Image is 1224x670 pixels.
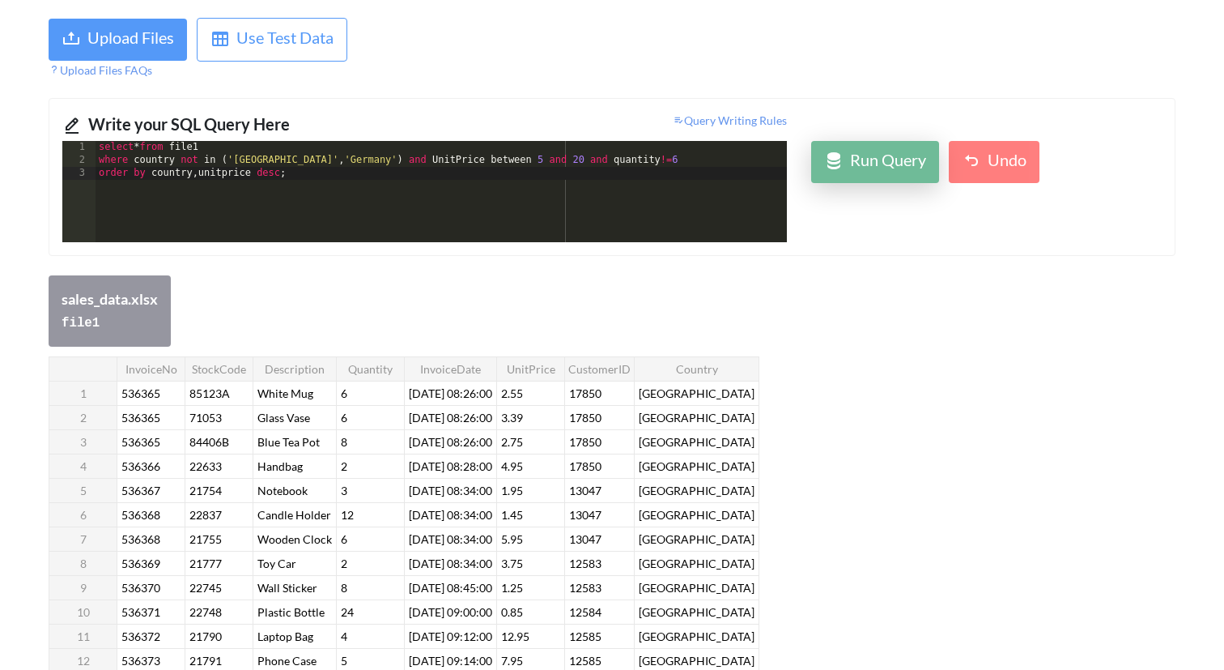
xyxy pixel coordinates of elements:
[406,578,495,598] span: [DATE] 08:45:00
[118,383,164,403] span: 536365
[673,113,787,127] span: Query Writing Rules
[498,408,526,428] span: 3.39
[565,356,635,381] th: CustomerID
[498,529,526,549] span: 5.95
[62,288,158,310] div: sales_data.xlsx
[949,141,1039,183] button: Undo
[338,602,357,622] span: 24
[566,578,605,598] span: 12583
[186,456,225,476] span: 22633
[62,316,100,331] code: file 1
[566,456,605,476] span: 17850
[635,553,758,574] span: [GEOGRAPHIC_DATA]
[406,408,495,428] span: [DATE] 08:26:00
[498,505,526,525] span: 1.45
[254,529,335,549] span: Wooden Clock
[498,626,533,647] span: 12.95
[635,602,758,622] span: [GEOGRAPHIC_DATA]
[498,578,526,598] span: 1.25
[988,147,1026,177] div: Undo
[49,429,117,454] th: 3
[49,405,117,429] th: 2
[254,432,323,452] span: Blue Tea Pot
[118,456,164,476] span: 536366
[253,356,337,381] th: Description
[254,626,317,647] span: Laptop Bag
[185,356,253,381] th: StockCode
[338,456,351,476] span: 2
[406,383,495,403] span: [DATE] 08:26:00
[635,383,758,403] span: [GEOGRAPHIC_DATA]
[566,529,605,549] span: 13047
[406,456,495,476] span: [DATE] 08:28:00
[254,408,313,428] span: Glass Vase
[118,480,164,501] span: 536367
[498,602,526,622] span: 0.85
[186,505,225,525] span: 22837
[186,408,225,428] span: 71053
[635,626,758,647] span: [GEOGRAPHIC_DATA]
[498,456,526,476] span: 4.95
[49,478,117,502] th: 5
[117,356,185,381] th: InvoiceNo
[338,626,351,647] span: 4
[197,18,347,62] button: Use Test Data
[62,167,96,180] div: 3
[88,112,413,141] div: Write your SQL Query Here
[236,25,334,54] div: Use Test Data
[497,356,565,381] th: UnitPrice
[49,454,117,478] th: 4
[406,505,495,525] span: [DATE] 08:34:00
[498,553,526,574] span: 3.75
[338,505,357,525] span: 12
[566,480,605,501] span: 13047
[811,141,939,183] button: Run Query
[118,626,164,647] span: 536372
[337,356,405,381] th: Quantity
[49,624,117,648] th: 11
[566,408,605,428] span: 17850
[49,63,152,77] span: Upload Files FAQs
[406,529,495,549] span: [DATE] 08:34:00
[406,602,495,622] span: [DATE] 09:00:00
[338,480,351,501] span: 3
[338,408,351,428] span: 6
[338,578,351,598] span: 8
[118,602,164,622] span: 536371
[49,575,117,600] th: 9
[254,578,321,598] span: Wall Sticker
[635,432,758,452] span: [GEOGRAPHIC_DATA]
[186,432,232,452] span: 84406B
[498,480,526,501] span: 1.95
[566,553,605,574] span: 12583
[186,529,225,549] span: 21755
[405,356,497,381] th: InvoiceDate
[566,383,605,403] span: 17850
[49,527,117,551] th: 7
[635,529,758,549] span: [GEOGRAPHIC_DATA]
[406,553,495,574] span: [DATE] 08:34:00
[406,432,495,452] span: [DATE] 08:26:00
[566,626,605,647] span: 12585
[186,553,225,574] span: 21777
[338,553,351,574] span: 2
[635,578,758,598] span: [GEOGRAPHIC_DATA]
[406,626,495,647] span: [DATE] 09:12:00
[118,432,164,452] span: 536365
[254,383,317,403] span: White Mug
[186,602,225,622] span: 22748
[498,383,526,403] span: 2.55
[254,553,300,574] span: Toy Car
[49,600,117,624] th: 10
[566,602,605,622] span: 12584
[186,480,225,501] span: 21754
[87,25,174,54] div: Upload Files
[62,141,96,154] div: 1
[254,602,328,622] span: Plastic Bottle
[635,480,758,501] span: [GEOGRAPHIC_DATA]
[186,578,225,598] span: 22745
[62,154,96,167] div: 2
[338,432,351,452] span: 8
[635,505,758,525] span: [GEOGRAPHIC_DATA]
[406,480,495,501] span: [DATE] 08:34:00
